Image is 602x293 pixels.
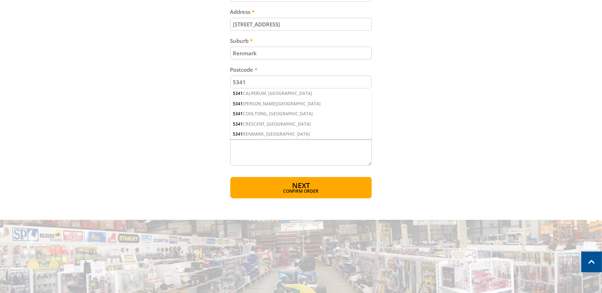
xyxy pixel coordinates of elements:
[230,119,372,129] div: CRESCENT, [GEOGRAPHIC_DATA]
[230,7,372,16] label: Address
[230,76,372,89] input: Please enter your postcode.
[230,89,372,98] div: CALPERUM, [GEOGRAPHIC_DATA]
[230,36,372,45] label: Suburb
[233,101,243,107] span: 5341
[230,65,372,74] label: Postcode
[230,18,372,31] input: Please enter your address.
[292,181,310,190] span: Next
[230,129,372,139] div: RENMARK, [GEOGRAPHIC_DATA]
[230,177,372,198] button: Next Confirm order
[246,189,357,193] span: Confirm order
[230,109,372,119] div: COOLTONG, [GEOGRAPHIC_DATA]
[230,47,372,60] input: Please enter your suburb.
[233,90,243,96] span: 5341
[230,99,372,109] div: [PERSON_NAME][GEOGRAPHIC_DATA]
[233,121,243,127] span: 5341
[233,131,243,137] span: 5341
[233,111,243,117] span: 5341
